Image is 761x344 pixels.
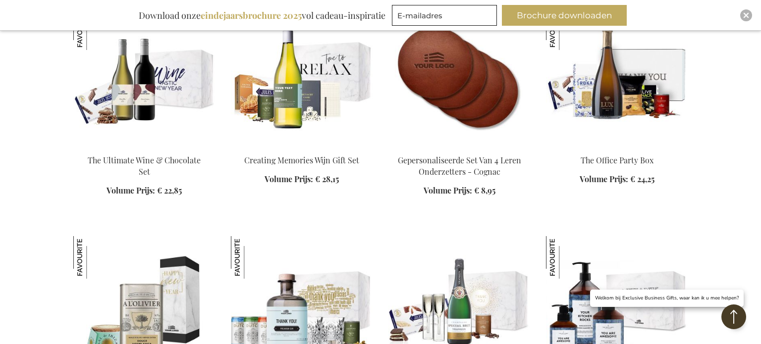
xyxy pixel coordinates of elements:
[231,142,373,151] a: Personalised White Wine
[73,236,116,279] img: Culinaire Olijfolie & Zout Set
[424,185,472,196] span: Volume Prijs:
[388,7,530,146] img: Gepersonaliseerde Set Van 4 Leren Onderzetters - Cognac
[107,185,155,196] span: Volume Prijs:
[392,5,497,26] input: E-mailadres
[244,155,359,165] a: Creating Memories Wijn Gift Set
[502,5,627,26] button: Brochure downloaden
[392,5,500,29] form: marketing offers and promotions
[73,7,215,146] img: Beer Apéro Gift Box
[630,174,654,184] span: € 24,25
[134,5,390,26] div: Download onze vol cadeau-inspiratie
[88,155,201,177] a: The Ultimate Wine & Chocolate Set
[107,185,182,197] a: Volume Prijs: € 22,85
[424,185,495,197] a: Volume Prijs: € 8,95
[265,174,339,185] a: Volume Prijs: € 28,15
[546,142,688,151] a: The Office Party Box The Office Party Box
[740,9,752,21] div: Close
[73,142,215,151] a: Beer Apéro Gift Box The Ultimate Wine & Chocolate Set
[581,155,653,165] a: The Office Party Box
[580,174,628,184] span: Volume Prijs:
[315,174,339,184] span: € 28,15
[546,7,688,146] img: The Office Party Box
[265,174,313,184] span: Volume Prijs:
[231,236,273,279] img: Gepersonaliseerde Gin Tonic Prestige Set
[398,155,521,177] a: Gepersonaliseerde Set Van 4 Leren Onderzetters - Cognac
[231,7,373,146] img: Personalised White Wine
[157,185,182,196] span: € 22,85
[580,174,654,185] a: Volume Prijs: € 24,25
[474,185,495,196] span: € 8,95
[388,142,530,151] a: Gepersonaliseerde Set Van 4 Leren Onderzetters - Cognac
[201,9,302,21] b: eindejaarsbrochure 2025
[743,12,749,18] img: Close
[546,236,589,279] img: The Gift Label Hand & Keuken Set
